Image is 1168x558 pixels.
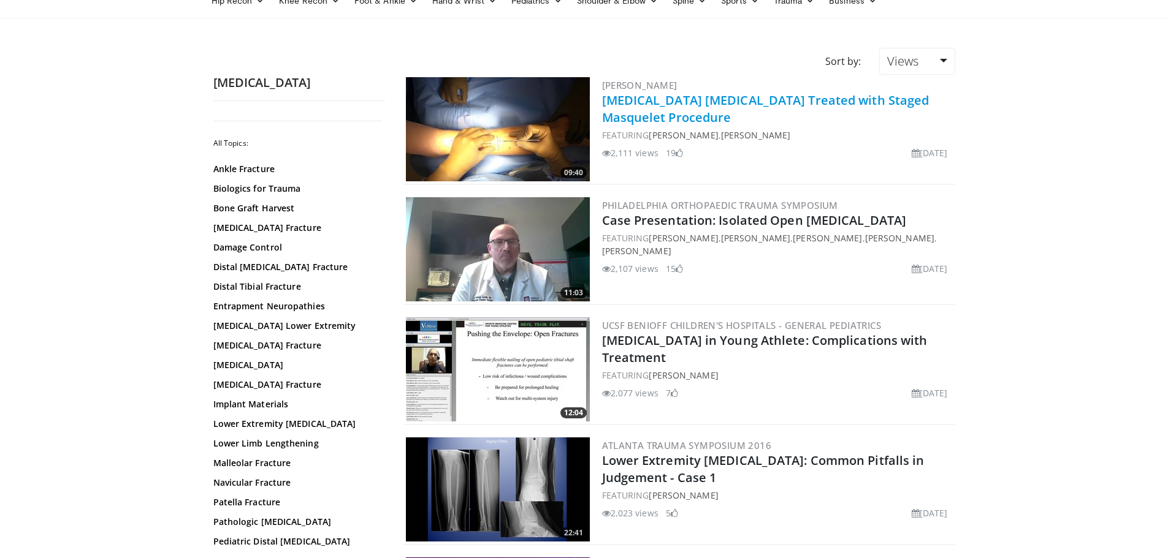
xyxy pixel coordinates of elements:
img: c8cdd2db-f092-4dd9-bc92-d2fbaade979f.300x170_q85_crop-smart_upscale.jpg [406,437,590,541]
span: 12:04 [560,407,587,418]
a: Pathologic [MEDICAL_DATA] [213,516,379,528]
a: [MEDICAL_DATA] Fracture [213,339,379,352]
a: Implant Materials [213,398,379,410]
a: Distal Tibial Fracture [213,281,379,293]
li: 2,077 views [602,386,658,399]
a: Bone Graft Harvest [213,202,379,214]
a: Navicular Fracture [213,477,379,489]
div: FEATURING , , , , [602,232,953,257]
li: 5 [666,507,678,519]
span: 09:40 [560,167,587,178]
a: [PERSON_NAME] [649,369,718,381]
img: 7acdfafe-97a7-49cc-ae41-d23a2123d2bf.300x170_q85_crop-smart_upscale.jpg [406,317,590,421]
a: [MEDICAL_DATA] [MEDICAL_DATA] Treated with Staged Masquelet Procedure [602,92,929,126]
a: Malleolar Fracture [213,457,379,469]
a: UCSF Benioff Children's Hospitals - General Pediatrics [602,319,882,331]
li: [DATE] [912,146,948,159]
a: Case Presentation: Isolated Open [MEDICAL_DATA] [602,212,907,228]
a: [PERSON_NAME] [721,129,790,141]
a: Lower Extremity [MEDICAL_DATA] [213,418,379,430]
span: Views [887,53,918,69]
a: [PERSON_NAME] [602,245,671,257]
span: 11:03 [560,287,587,298]
a: Biologics for Trauma [213,183,379,195]
a: 09:40 [406,77,590,181]
a: [PERSON_NAME] [721,232,790,244]
a: [MEDICAL_DATA] in Young Athlete: Complications with Treatment [602,332,928,366]
div: FEATURING , [602,129,953,141]
div: FEATURING [602,489,953,502]
a: Distal [MEDICAL_DATA] Fracture [213,261,379,273]
a: 12:04 [406,317,590,421]
li: 15 [666,262,683,275]
a: Patella Fracture [213,496,379,508]
a: 22:41 [406,437,590,541]
li: 2,107 views [602,262,658,275]
img: 632499e5-8193-4d50-9b11-33775d28bc3a.300x170_q85_crop-smart_upscale.jpg [406,77,590,181]
a: Ankle Fracture [213,163,379,175]
a: [MEDICAL_DATA] Fracture [213,222,379,234]
span: 22:41 [560,527,587,538]
a: Lower Extremity [MEDICAL_DATA]: Common Pitfalls in Judgement - Case 1 [602,452,925,486]
a: Philadelphia Orthopaedic Trauma Symposium [602,199,838,211]
h2: [MEDICAL_DATA] [213,75,385,91]
img: c2a7219d-9716-4641-9017-53b651c8aec4.300x170_q85_crop-smart_upscale.jpg [406,197,590,301]
div: Sort by: [816,48,870,75]
a: Views [879,48,955,75]
a: Damage Control [213,241,379,254]
li: 2,111 views [602,146,658,159]
a: [PERSON_NAME] [649,232,718,244]
h2: All Topics: [213,138,382,148]
li: 7 [666,386,678,399]
a: [PERSON_NAME] [649,489,718,501]
a: [MEDICAL_DATA] [213,359,379,371]
a: Lower Limb Lengthening [213,437,379,450]
a: 11:03 [406,197,590,301]
li: [DATE] [912,262,948,275]
div: FEATURING [602,369,953,382]
a: Entrapment Neuropathies [213,300,379,312]
a: [MEDICAL_DATA] Fracture [213,379,379,391]
a: [MEDICAL_DATA] Lower Extremity [213,320,379,332]
li: 19 [666,146,683,159]
li: [DATE] [912,507,948,519]
li: [DATE] [912,386,948,399]
a: [PERSON_NAME] [865,232,934,244]
a: Atlanta Trauma Symposium 2016 [602,439,772,451]
li: 2,023 views [602,507,658,519]
a: [PERSON_NAME] [649,129,718,141]
a: [PERSON_NAME] [793,232,862,244]
a: [PERSON_NAME] [602,79,678,91]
